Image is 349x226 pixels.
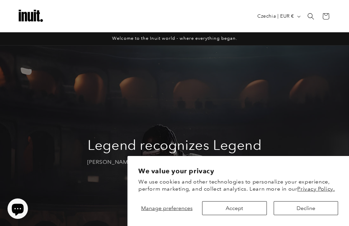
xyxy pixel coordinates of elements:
[141,205,193,211] span: Manage preferences
[138,167,338,175] h2: We value your privacy
[138,201,195,215] button: Manage preferences
[17,3,44,30] img: Inuit Logo
[274,201,338,215] button: Decline
[253,10,303,23] button: Czechia | EUR €
[297,186,335,192] a: Privacy Policy.
[138,178,338,193] p: We use cookies and other technologies to personalize your experience, perform marketing, and coll...
[112,36,237,41] span: Welcome to the Inuit world - where everything began.
[257,13,294,20] span: Czechia | EUR €
[17,32,332,45] div: Announcement
[303,9,318,24] summary: Search
[88,136,261,154] h2: Legend recognizes Legend
[5,198,30,221] inbox-online-store-chat: Shopify online store chat
[82,157,268,177] p: [PERSON_NAME] has been the first modern pop star to revive the Inuit-inspired goggles.
[202,201,267,215] button: Accept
